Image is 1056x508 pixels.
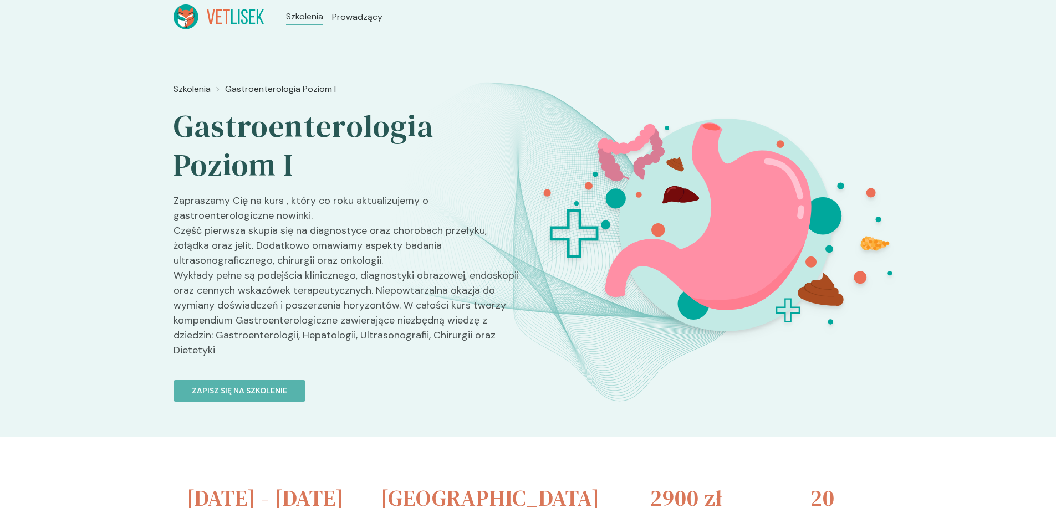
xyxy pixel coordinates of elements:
h2: Gastroenterologia Poziom I [174,107,519,184]
a: Prowadzący [332,11,382,24]
a: Zapisz się na szkolenie [174,367,519,402]
p: Zapraszamy Cię na kurs , który co roku aktualizujemy o gastroenterologiczne nowinki. Część pierws... [174,193,519,367]
a: Gastroenterologia Poziom I [225,83,336,96]
p: Zapisz się na szkolenie [192,385,287,397]
a: Szkolenia [286,10,323,23]
button: Zapisz się na szkolenie [174,380,305,402]
img: Zpbdlh5LeNNTxNvR_GastroI_BT.svg [527,78,920,373]
a: Szkolenia [174,83,211,96]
